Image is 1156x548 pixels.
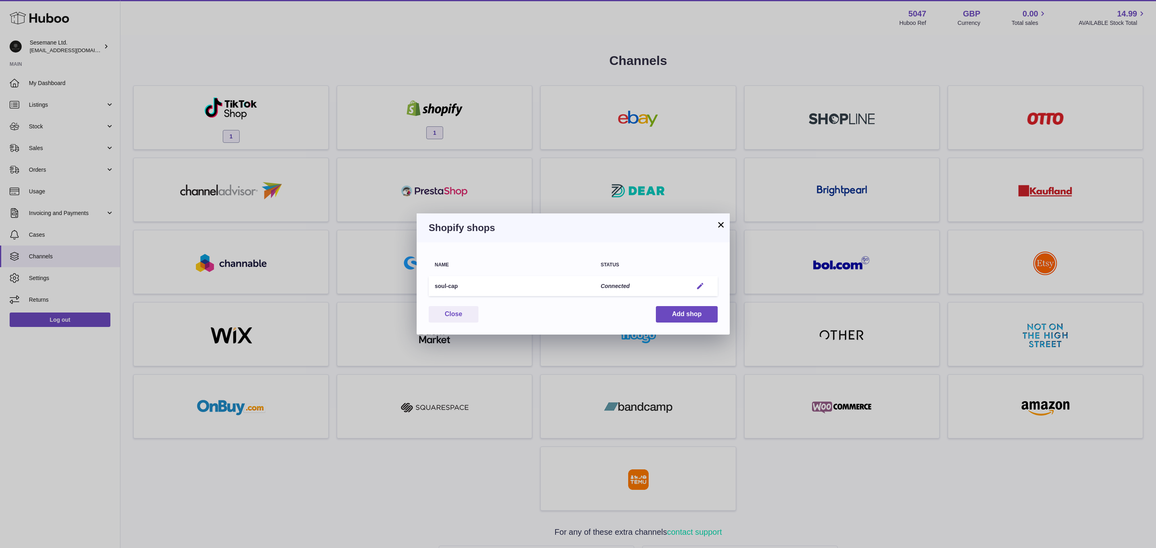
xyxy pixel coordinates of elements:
td: soul-cap [429,276,594,296]
button: Close [429,306,478,323]
div: Name [435,262,588,268]
button: × [716,220,726,229]
button: Add shop [656,306,718,323]
td: Connected [594,276,687,296]
div: Status [600,262,681,268]
h3: Shopify shops [429,221,718,234]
